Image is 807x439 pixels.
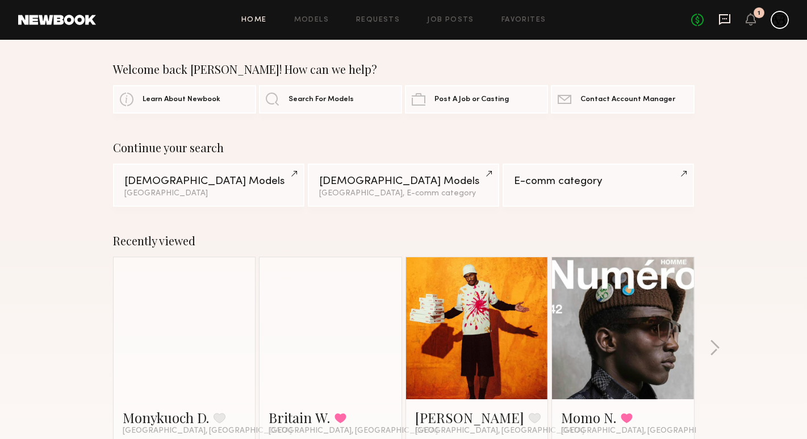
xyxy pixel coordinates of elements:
[259,85,402,114] a: Search For Models
[356,16,400,24] a: Requests
[405,85,548,114] a: Post A Job or Casting
[294,16,329,24] a: Models
[113,164,304,207] a: [DEMOGRAPHIC_DATA] Models[GEOGRAPHIC_DATA]
[415,408,524,427] a: [PERSON_NAME]
[113,85,256,114] a: Learn About Newbook
[319,176,488,187] div: [DEMOGRAPHIC_DATA] Models
[434,96,509,103] span: Post A Job or Casting
[269,408,330,427] a: Britain W.
[561,427,730,436] span: [GEOGRAPHIC_DATA], [GEOGRAPHIC_DATA]
[241,16,267,24] a: Home
[561,408,616,427] a: Momo N.
[580,96,675,103] span: Contact Account Manager
[427,16,474,24] a: Job Posts
[551,85,694,114] a: Contact Account Manager
[319,190,488,198] div: [GEOGRAPHIC_DATA], E-comm category
[308,164,499,207] a: [DEMOGRAPHIC_DATA] Models[GEOGRAPHIC_DATA], E-comm category
[124,176,293,187] div: [DEMOGRAPHIC_DATA] Models
[124,190,293,198] div: [GEOGRAPHIC_DATA]
[501,16,546,24] a: Favorites
[113,234,695,248] div: Recently viewed
[758,10,760,16] div: 1
[503,164,694,207] a: E-comm category
[123,408,209,427] a: Monykuoch D.
[123,427,292,436] span: [GEOGRAPHIC_DATA], [GEOGRAPHIC_DATA]
[415,427,584,436] span: [GEOGRAPHIC_DATA], [GEOGRAPHIC_DATA]
[113,141,695,154] div: Continue your search
[514,176,683,187] div: E-comm category
[288,96,354,103] span: Search For Models
[143,96,220,103] span: Learn About Newbook
[269,427,438,436] span: [GEOGRAPHIC_DATA], [GEOGRAPHIC_DATA]
[113,62,695,76] div: Welcome back [PERSON_NAME]! How can we help?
